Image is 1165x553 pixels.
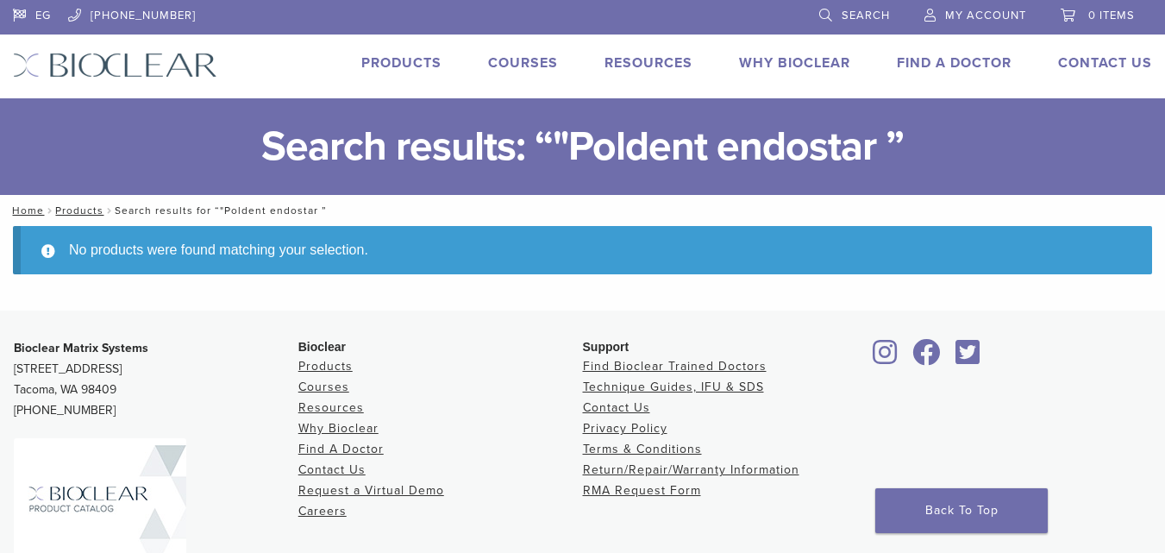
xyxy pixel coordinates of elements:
p: [STREET_ADDRESS] Tacoma, WA 98409 [PHONE_NUMBER] [14,338,298,421]
a: Find Bioclear Trained Doctors [583,359,767,374]
a: Contact Us [583,400,650,415]
a: Technique Guides, IFU & SDS [583,380,764,394]
a: Products [55,204,103,217]
span: / [103,206,115,215]
span: Search [842,9,890,22]
a: Return/Repair/Warranty Information [583,462,799,477]
a: Products [298,359,353,374]
a: Privacy Policy [583,421,667,436]
a: Bioclear [950,349,986,367]
a: Request a Virtual Demo [298,483,444,498]
a: Resources [298,400,364,415]
span: / [44,206,55,215]
a: Courses [298,380,349,394]
a: Why Bioclear [739,54,850,72]
img: Bioclear [13,53,217,78]
strong: Bioclear Matrix Systems [14,341,148,355]
a: Contact Us [1058,54,1152,72]
span: 0 items [1088,9,1135,22]
a: Why Bioclear [298,421,379,436]
span: Support [583,340,629,354]
a: Careers [298,504,347,518]
a: Bioclear [906,349,946,367]
a: Resources [604,54,692,72]
div: No products were found matching your selection. [13,226,1152,274]
a: Courses [488,54,558,72]
a: Back To Top [875,488,1048,533]
a: Find A Doctor [897,54,1012,72]
a: RMA Request Form [583,483,701,498]
a: Bioclear [867,349,903,367]
a: Terms & Conditions [583,442,702,456]
a: Products [361,54,442,72]
a: Home [7,204,44,217]
span: My Account [945,9,1026,22]
a: Find A Doctor [298,442,384,456]
span: Bioclear [298,340,346,354]
a: Contact Us [298,462,366,477]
